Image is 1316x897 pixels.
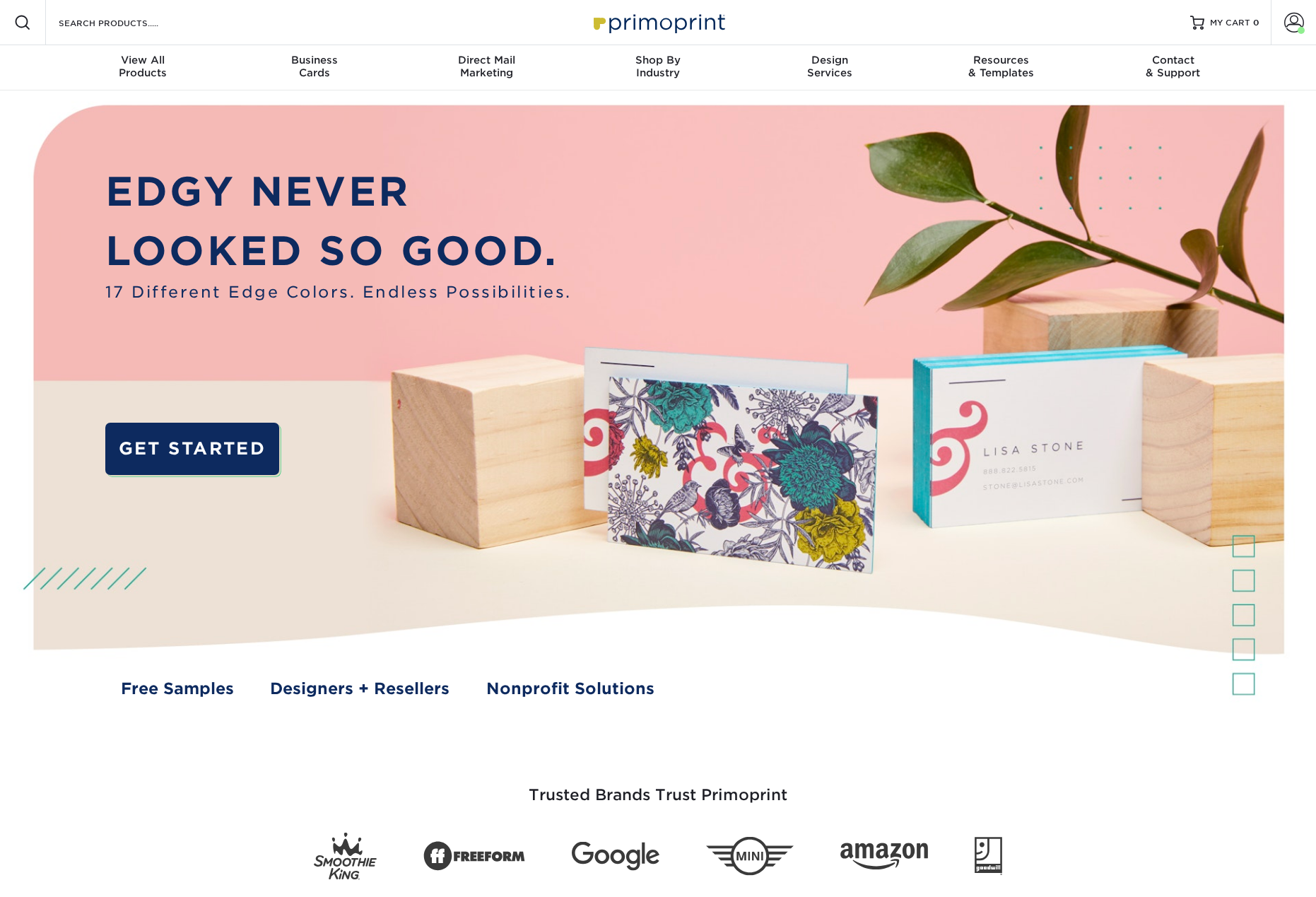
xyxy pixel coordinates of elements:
[1087,54,1259,66] span: Contact
[57,54,229,66] span: View All
[314,833,377,880] img: Smoothie King
[1210,17,1250,29] span: MY CART
[423,833,525,879] img: Freeform
[105,281,572,305] span: 17 Different Edge Colors. Endless Possibilities.
[915,54,1087,79] div: & Templates
[587,7,729,37] img: Primoprint
[401,45,572,90] a: Direct MailMarketing
[401,54,572,79] div: Marketing
[975,837,1002,875] img: Goodwill
[401,54,572,66] span: Direct Mail
[57,54,229,79] div: Products
[744,45,915,90] a: DesignServices
[245,752,1071,821] h3: Trusted Brands Trust Primoprint
[572,54,744,79] div: Industry
[229,54,401,79] div: Cards
[486,677,654,701] a: Nonprofit Solutions
[1087,54,1259,79] div: & Support
[706,837,794,876] img: Mini
[105,423,279,475] a: GET STARTED
[572,54,744,66] span: Shop By
[744,54,915,66] span: Design
[229,45,401,90] a: BusinessCards
[121,677,234,701] a: Free Samples
[915,45,1087,90] a: Resources& Templates
[744,54,915,79] div: Services
[840,843,928,869] img: Amazon
[105,221,572,281] p: LOOKED SO GOOD.
[1087,45,1259,90] a: Contact& Support
[105,162,572,221] p: EDGY NEVER
[572,45,744,90] a: Shop ByIndustry
[1253,18,1259,28] span: 0
[915,54,1087,66] span: Resources
[572,842,659,871] img: Google
[270,677,450,701] a: Designers + Resellers
[57,45,229,90] a: View AllProducts
[57,14,195,31] input: SEARCH PRODUCTS.....
[229,54,401,66] span: Business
